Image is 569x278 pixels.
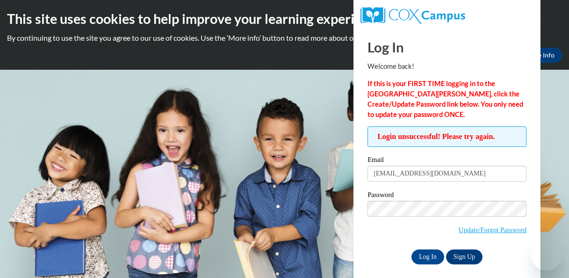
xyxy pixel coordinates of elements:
[411,249,444,264] input: Log In
[367,80,523,118] strong: If this is your FIRST TIME logging in to the [GEOGRAPHIC_DATA][PERSON_NAME], click the Create/Upd...
[367,37,526,57] h1: Log In
[532,241,562,271] iframe: Button to launch messaging window
[7,33,562,43] p: By continuing to use the site you agree to our use of cookies. Use the ‘More info’ button to read...
[367,126,526,147] span: Login unsuccessful! Please try again.
[360,7,465,24] img: COX Campus
[7,9,562,28] h2: This site uses cookies to help improve your learning experience.
[459,226,526,234] a: Update/Forgot Password
[367,156,526,166] label: Email
[367,61,526,72] p: Welcome back!
[367,191,526,201] label: Password
[446,249,483,264] a: Sign Up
